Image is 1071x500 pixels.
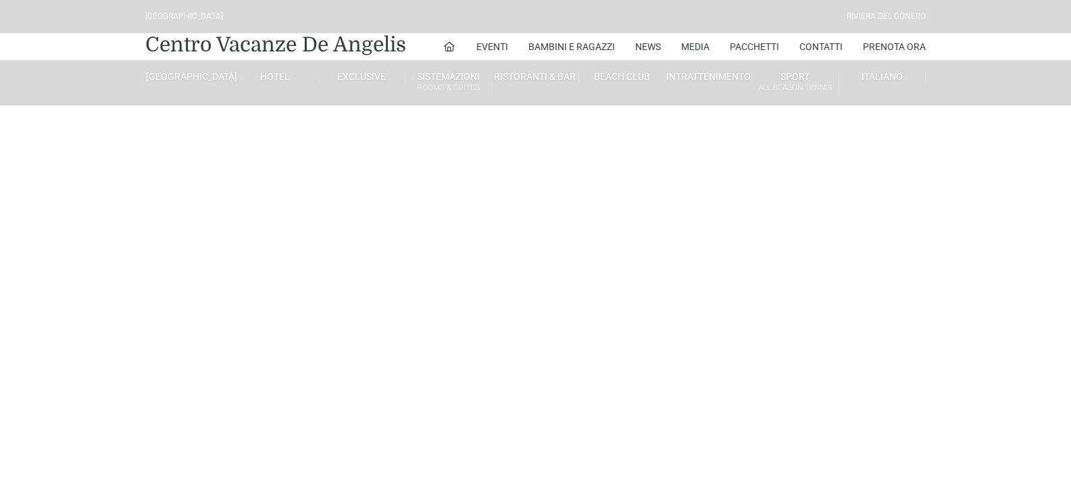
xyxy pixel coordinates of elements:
[579,70,666,83] a: Beach Club
[232,70,318,83] a: Hotel
[145,10,223,23] div: [GEOGRAPHIC_DATA]
[255,150,391,174] a: Camera Suite H
[681,33,709,60] a: Media
[145,31,406,58] a: Centro Vacanze De Angelis
[752,81,838,94] small: All Season Tennis
[255,127,391,150] a: Camera Prestige
[839,70,926,83] a: Italiano
[730,33,779,60] a: Pacchetti
[799,33,843,60] a: Contatti
[635,33,661,60] a: News
[476,33,508,60] a: Eventi
[847,10,926,23] div: Riviera Del Conero
[752,70,839,95] a: SportAll Season Tennis
[255,103,391,127] a: Suite Prestige
[145,70,232,83] a: [GEOGRAPHIC_DATA]
[405,70,492,95] a: SistemazioniRooms & Suites
[863,33,926,60] a: Prenota Ora
[528,33,615,60] a: Bambini e Ragazzi
[492,70,578,83] a: Ristoranti & Bar
[862,71,903,82] span: Italiano
[405,81,491,94] small: Rooms & Suites
[666,70,752,83] a: Intrattenimento
[255,174,391,197] a: Sala Meeting
[319,70,405,83] a: Exclusive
